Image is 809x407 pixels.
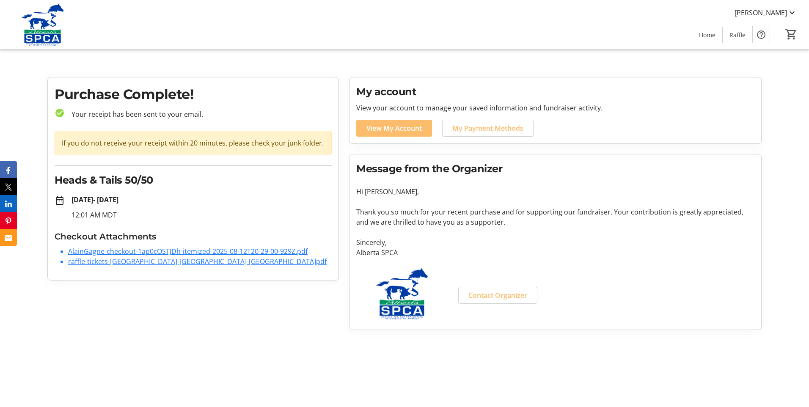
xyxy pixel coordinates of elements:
[753,26,770,43] button: Help
[55,84,332,104] h1: Purchase Complete!
[452,123,523,133] span: My Payment Methods
[356,84,754,99] h2: My account
[699,30,715,39] span: Home
[356,237,754,247] p: Sincerely,
[68,247,308,256] a: AlainGagne-checkout-1ap0cOSTJDh-itemized-2025-08-12T20-29-00-929Z.pdf
[356,247,754,258] p: Alberta SPCA
[784,27,799,42] button: Cart
[356,207,754,227] p: Thank you so much for your recent purchase and for supporting our fundraiser. Your contribution i...
[356,187,754,197] p: Hi [PERSON_NAME],
[55,108,65,118] mat-icon: check_circle
[72,195,118,204] strong: [DATE] - [DATE]
[735,8,787,18] span: [PERSON_NAME]
[55,131,332,155] div: If you do not receive your receipt within 20 minutes, please check your junk folder.
[356,268,448,319] img: Alberta SPCA logo
[729,30,746,39] span: Raffle
[728,6,804,19] button: [PERSON_NAME]
[723,27,752,43] a: Raffle
[55,173,332,188] h2: Heads & Tails 50/50
[692,27,722,43] a: Home
[5,3,80,46] img: Alberta SPCA's Logo
[55,195,65,206] mat-icon: date_range
[356,103,754,113] p: View your account to manage your saved information and fundraiser activity.
[356,161,754,176] h2: Message from the Organizer
[72,210,332,220] p: 12:01 AM MDT
[366,123,422,133] span: View My Account
[55,230,332,243] h3: Checkout Attachments
[468,290,527,300] span: Contact Organizer
[356,120,432,137] a: View My Account
[65,109,332,119] p: Your receipt has been sent to your email.
[68,257,327,266] a: raffle-tickets-[GEOGRAPHIC_DATA]-[GEOGRAPHIC_DATA]-[GEOGRAPHIC_DATA]pdf
[442,120,534,137] a: My Payment Methods
[458,287,537,304] a: Contact Organizer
